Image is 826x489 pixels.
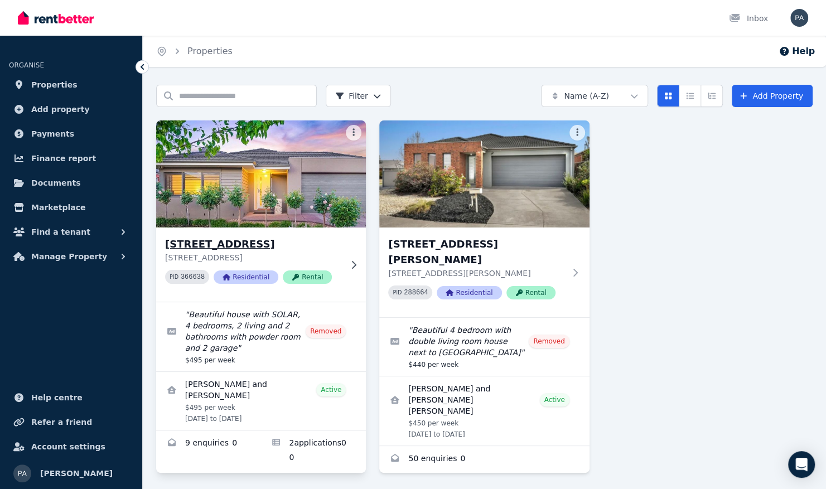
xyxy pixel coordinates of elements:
[657,85,723,107] div: View options
[788,451,815,478] div: Open Intercom Messenger
[564,90,609,101] span: Name (A-Z)
[181,273,205,281] code: 366638
[379,318,589,376] a: Edit listing: Beautiful 4 bedroom with double living room house next to Woodgrove Mall
[9,61,44,69] span: ORGANISE
[165,236,341,252] h3: [STREET_ADDRESS]
[9,196,133,219] a: Marketplace
[393,289,402,296] small: PID
[388,236,564,268] h3: [STREET_ADDRESS][PERSON_NAME]
[31,201,85,214] span: Marketplace
[9,74,133,96] a: Properties
[404,289,428,297] code: 288664
[541,85,648,107] button: Name (A-Z)
[143,36,246,67] nav: Breadcrumb
[31,152,96,165] span: Finance report
[9,221,133,243] button: Find a tenant
[31,78,78,91] span: Properties
[31,250,107,263] span: Manage Property
[170,274,178,280] small: PID
[156,302,366,371] a: Edit listing: Beautiful house with SOLAR, 4 bedrooms, 2 living and 2 bathrooms with powder room a...
[9,386,133,409] a: Help centre
[18,9,94,26] img: RentBetter
[326,85,391,107] button: Filter
[679,85,701,107] button: Compact list view
[9,172,133,194] a: Documents
[732,85,813,107] a: Add Property
[31,127,74,141] span: Payments
[388,268,564,279] p: [STREET_ADDRESS][PERSON_NAME]
[31,103,90,116] span: Add property
[31,391,83,404] span: Help centre
[13,464,31,482] img: payel bhattacharjee
[40,467,113,480] span: [PERSON_NAME]
[156,430,261,472] a: Enquiries for 4 Yarrambat St, Wyndham Vale
[9,411,133,433] a: Refer a friend
[214,270,278,284] span: Residential
[31,176,81,190] span: Documents
[151,118,371,230] img: 4 Yarrambat St, Wyndham Vale
[9,245,133,268] button: Manage Property
[729,13,768,24] div: Inbox
[187,46,233,56] a: Properties
[165,252,341,263] p: [STREET_ADDRESS]
[379,120,589,317] a: 77 Fairhaven Boulevard, Melton West[STREET_ADDRESS][PERSON_NAME][STREET_ADDRESS][PERSON_NAME]PID ...
[790,9,808,27] img: payel bhattacharjee
[701,85,723,107] button: Expanded list view
[31,440,105,453] span: Account settings
[379,446,589,473] a: Enquiries for 77 Fairhaven Boulevard, Melton West
[379,376,589,446] a: View details for Waleed Choudhry and Hafiza Aliya Nayab
[569,125,585,141] button: More options
[346,125,361,141] button: More options
[9,98,133,120] a: Add property
[31,415,92,429] span: Refer a friend
[31,225,90,239] span: Find a tenant
[379,120,589,227] img: 77 Fairhaven Boulevard, Melton West
[9,123,133,145] a: Payments
[335,90,368,101] span: Filter
[156,120,366,302] a: 4 Yarrambat St, Wyndham Vale[STREET_ADDRESS][STREET_ADDRESS]PID 366638ResidentialRental
[779,45,815,58] button: Help
[9,435,133,458] a: Account settings
[506,286,556,299] span: Rental
[156,372,366,430] a: View details for Alexander and Jessica Tegg
[437,286,501,299] span: Residential
[9,147,133,170] a: Finance report
[283,270,332,284] span: Rental
[261,430,366,472] a: Applications for 4 Yarrambat St, Wyndham Vale
[657,85,679,107] button: Card view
